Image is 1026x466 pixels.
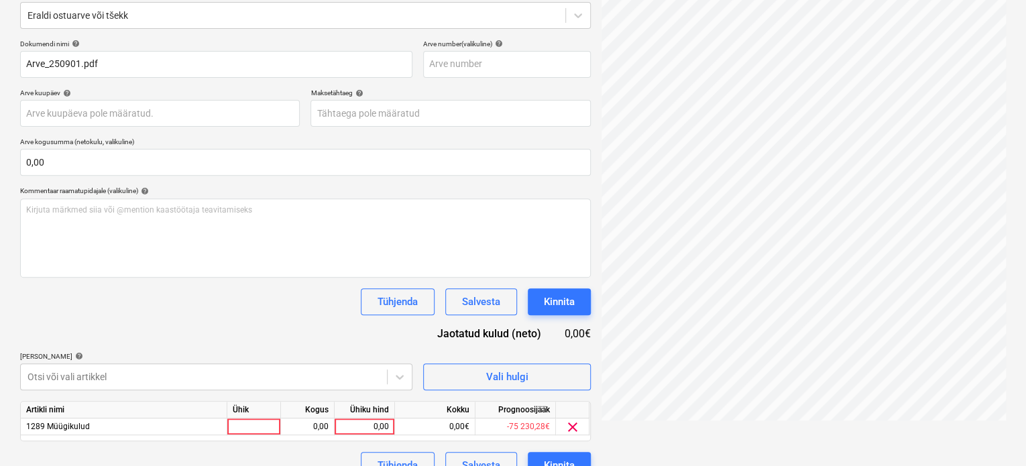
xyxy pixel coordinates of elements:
span: help [138,187,149,195]
div: Vali hulgi [486,368,528,386]
div: 0,00€ [395,418,475,435]
div: Salvesta [462,293,500,310]
div: Tühjenda [378,293,418,310]
button: Salvesta [445,288,517,315]
div: Maksetähtaeg [310,89,590,97]
span: help [72,352,83,360]
div: Kinnita [544,293,575,310]
input: Arve number [423,51,591,78]
input: Tähtaega pole määratud [310,100,590,127]
div: Prognoosijääk [475,402,556,418]
div: 0,00 [286,418,329,435]
button: Kinnita [528,288,591,315]
div: Arve kuupäev [20,89,300,97]
div: Dokumendi nimi [20,40,412,48]
div: Kogus [281,402,335,418]
span: help [492,40,503,48]
div: -75 230,28€ [475,418,556,435]
p: Arve kogusumma (netokulu, valikuline) [20,137,591,149]
input: Dokumendi nimi [20,51,412,78]
span: clear [565,419,581,435]
button: Vali hulgi [423,363,591,390]
span: help [60,89,71,97]
input: Arve kogusumma (netokulu, valikuline) [20,149,591,176]
button: Tühjenda [361,288,435,315]
span: help [69,40,80,48]
div: 0,00€ [563,326,591,341]
div: Kommentaar raamatupidajale (valikuline) [20,186,591,195]
div: Jaotatud kulud (neto) [416,326,563,341]
div: Artikli nimi [21,402,227,418]
div: [PERSON_NAME] [20,352,412,361]
div: Kokku [395,402,475,418]
div: Ühik [227,402,281,418]
div: Ühiku hind [335,402,395,418]
div: 0,00 [340,418,389,435]
span: 1289 Müügikulud [26,422,90,431]
div: Arve number (valikuline) [423,40,591,48]
input: Arve kuupäeva pole määratud. [20,100,300,127]
span: help [352,89,363,97]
